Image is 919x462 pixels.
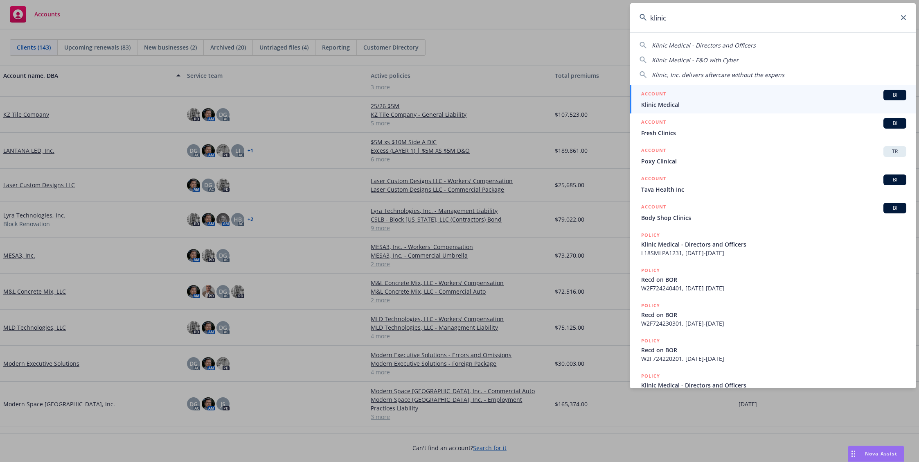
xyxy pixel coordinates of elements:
[641,301,660,310] h5: POLICY
[887,204,903,212] span: BI
[641,185,906,194] span: Tava Health Inc
[641,118,666,128] h5: ACCOUNT
[641,129,906,137] span: Fresh Clinics
[848,446,858,462] div: Drag to move
[630,170,916,198] a: ACCOUNTBITava Health Inc
[641,372,660,380] h5: POLICY
[641,231,660,239] h5: POLICY
[641,203,666,213] h5: ACCOUNT
[630,226,916,262] a: POLICYKlinic Medical - Directors and OfficersL18SMLPA1231, [DATE]-[DATE]
[641,90,666,100] h5: ACCOUNT
[887,176,903,183] span: BI
[630,198,916,226] a: ACCOUNTBIBody Shop Clinics
[641,354,906,363] span: W2F724220201, [DATE]-[DATE]
[641,146,666,156] h5: ACCOUNT
[641,346,906,354] span: Recd on BOR
[641,319,906,328] span: W2F724230301, [DATE]-[DATE]
[630,297,916,332] a: POLICYRecd on BORW2F724230301, [DATE]-[DATE]
[641,284,906,292] span: W2F724240401, [DATE]-[DATE]
[641,249,906,257] span: L18SMLPA1231, [DATE]-[DATE]
[641,174,666,184] h5: ACCOUNT
[641,266,660,274] h5: POLICY
[641,275,906,284] span: Recd on BOR
[641,337,660,345] h5: POLICY
[865,450,897,457] span: Nova Assist
[641,213,906,222] span: Body Shop Clinics
[652,71,784,79] span: Klinic, Inc. delivers aftercare without the expens
[887,120,903,127] span: BI
[641,240,906,249] span: Klinic Medical - Directors and Officers
[630,85,916,113] a: ACCOUNTBIKlinic Medical
[630,142,916,170] a: ACCOUNTTRPoxy Clinical
[630,262,916,297] a: POLICYRecd on BORW2F724240401, [DATE]-[DATE]
[630,332,916,367] a: POLICYRecd on BORW2F724220201, [DATE]-[DATE]
[630,3,916,32] input: Search...
[652,56,739,64] span: Klinic Medical - E&O with Cyber
[630,113,916,142] a: ACCOUNTBIFresh Clinics
[641,310,906,319] span: Recd on BOR
[641,381,906,390] span: Klinic Medical - Directors and Officers
[887,148,903,155] span: TR
[887,91,903,99] span: BI
[848,446,904,462] button: Nova Assist
[641,157,906,165] span: Poxy Clinical
[652,41,756,49] span: Klinic Medical - Directors and Officers
[630,367,916,403] a: POLICYKlinic Medical - Directors and Officers
[641,100,906,109] span: Klinic Medical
